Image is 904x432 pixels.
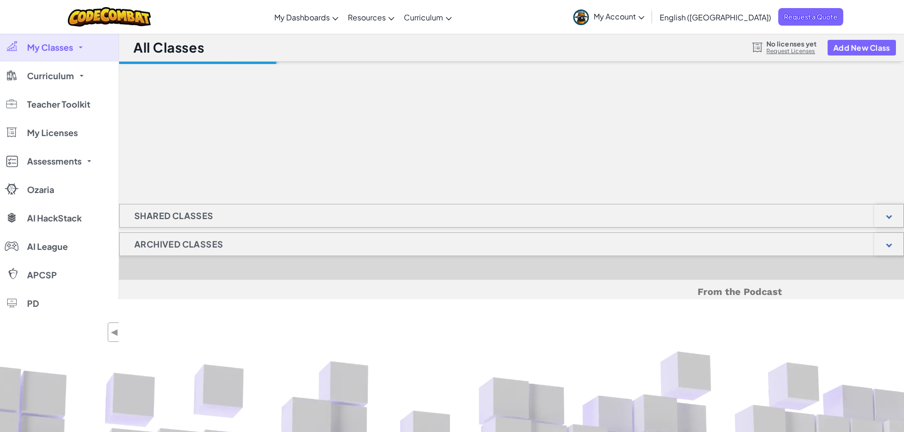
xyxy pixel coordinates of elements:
[399,4,457,30] a: Curriculum
[404,12,443,22] span: Curriculum
[27,43,73,52] span: My Classes
[568,2,649,32] a: My Account
[27,72,74,80] span: Curriculum
[133,38,204,56] h1: All Classes
[573,9,589,25] img: avatar
[778,8,843,26] a: Request a Quote
[274,12,330,22] span: My Dashboards
[270,4,343,30] a: My Dashboards
[120,232,238,256] h1: Archived Classes
[27,100,90,109] span: Teacher Toolkit
[27,157,82,165] span: Assessments
[828,40,896,55] button: Add New Class
[241,285,782,299] h5: From the Podcast
[660,12,771,22] span: English ([GEOGRAPHIC_DATA])
[343,4,399,30] a: Resources
[27,242,68,251] span: AI League
[27,214,82,222] span: AI HackStack
[766,47,817,55] a: Request Licenses
[120,204,228,228] h1: Shared Classes
[594,11,644,21] span: My Account
[27,129,78,137] span: My Licenses
[348,12,386,22] span: Resources
[655,4,776,30] a: English ([GEOGRAPHIC_DATA])
[27,185,54,194] span: Ozaria
[766,40,817,47] span: No licenses yet
[111,325,119,339] span: ◀
[68,7,151,27] img: CodeCombat logo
